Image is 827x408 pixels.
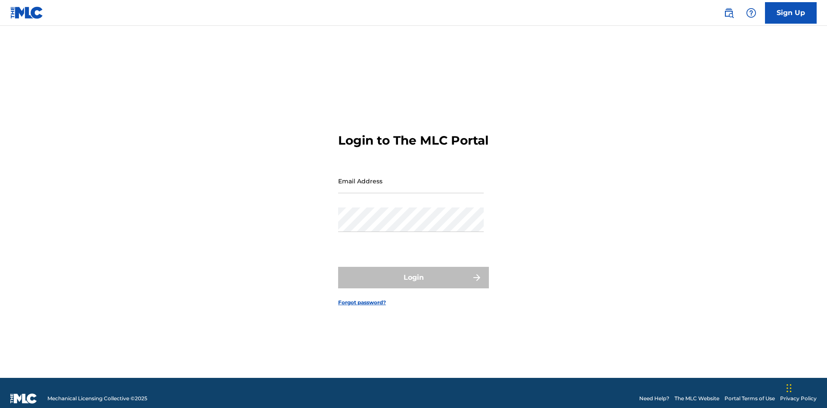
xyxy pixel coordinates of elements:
img: logo [10,393,37,404]
a: Privacy Policy [780,395,817,402]
img: search [724,8,734,18]
a: Portal Terms of Use [724,395,775,402]
iframe: Chat Widget [784,367,827,408]
img: MLC Logo [10,6,44,19]
a: Public Search [720,4,737,22]
a: Sign Up [765,2,817,24]
div: Help [743,4,760,22]
a: Need Help? [639,395,669,402]
img: help [746,8,756,18]
h3: Login to The MLC Portal [338,133,488,148]
div: Drag [787,375,792,401]
span: Mechanical Licensing Collective © 2025 [47,395,147,402]
a: The MLC Website [675,395,719,402]
a: Forgot password? [338,299,386,306]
